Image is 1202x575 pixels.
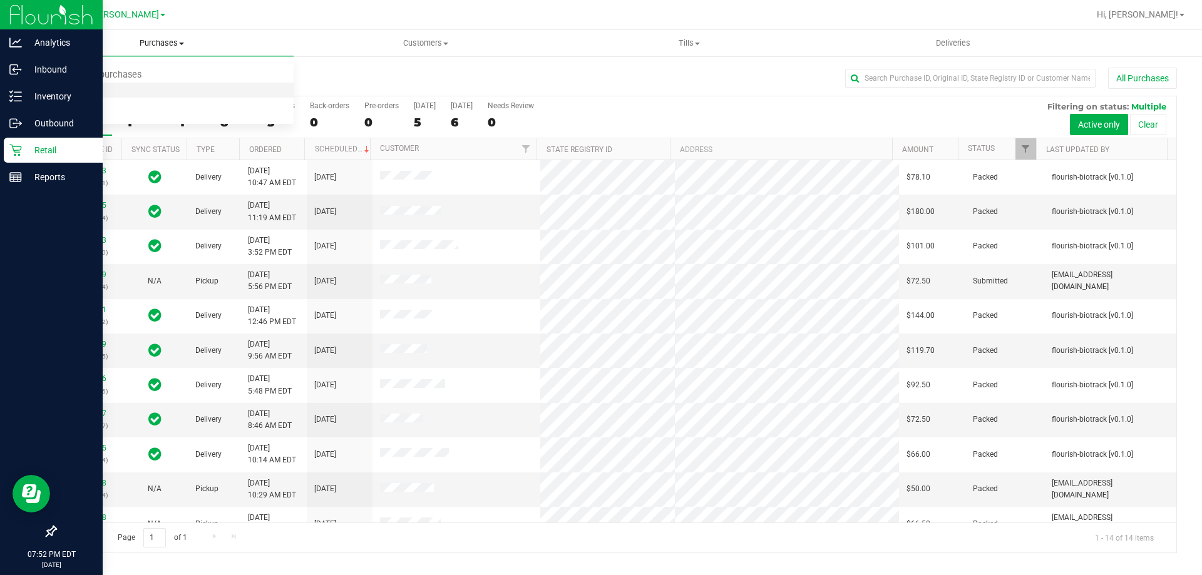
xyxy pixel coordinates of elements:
[451,115,473,130] div: 6
[973,206,998,218] span: Packed
[248,200,296,223] span: [DATE] 11:19 AM EDT
[1108,68,1177,89] button: All Purchases
[195,275,218,287] span: Pickup
[6,560,97,569] p: [DATE]
[451,101,473,110] div: [DATE]
[488,101,534,110] div: Needs Review
[516,138,537,160] a: Filter
[148,277,162,285] span: Not Applicable
[148,237,162,255] span: In Sync
[907,518,930,530] span: $66.50
[195,206,222,218] span: Delivery
[195,240,222,252] span: Delivery
[248,477,296,501] span: [DATE] 10:29 AM EDT
[907,449,930,461] span: $66.00
[195,483,218,495] span: Pickup
[1046,145,1109,154] a: Last Updated By
[131,145,180,154] a: Sync Status
[248,408,292,432] span: [DATE] 8:46 AM EDT
[148,307,162,324] span: In Sync
[107,528,197,547] span: Page of 1
[364,115,399,130] div: 0
[973,449,998,461] span: Packed
[1052,449,1133,461] span: flourish-biotrack [v0.1.0]
[821,30,1085,56] a: Deliveries
[6,549,97,560] p: 07:52 PM EDT
[1047,101,1129,111] span: Filtering on status:
[314,275,336,287] span: [DATE]
[1052,240,1133,252] span: flourish-biotrack [v0.1.0]
[973,379,998,391] span: Packed
[195,518,218,530] span: Pickup
[973,275,1008,287] span: Submitted
[902,145,933,154] a: Amount
[148,519,162,528] span: Not Applicable
[1052,310,1133,322] span: flourish-biotrack [v0.1.0]
[148,518,162,530] button: N/A
[314,206,336,218] span: [DATE]
[9,63,22,76] inline-svg: Inbound
[248,373,292,397] span: [DATE] 5:48 PM EDT
[973,414,998,425] span: Packed
[195,449,222,461] span: Delivery
[907,345,935,357] span: $119.70
[71,444,106,452] a: 11816795
[248,235,292,258] span: [DATE] 3:52 PM EDT
[1085,528,1164,547] span: 1 - 14 of 14 items
[248,338,292,362] span: [DATE] 9:56 AM EDT
[1052,171,1133,183] span: flourish-biotrack [v0.1.0]
[195,310,222,322] span: Delivery
[907,310,935,322] span: $144.00
[9,36,22,49] inline-svg: Analytics
[22,143,97,158] p: Retail
[1070,114,1128,135] button: Active only
[248,442,296,466] span: [DATE] 10:14 AM EDT
[71,305,106,314] a: 11804791
[314,310,336,322] span: [DATE]
[1052,269,1169,293] span: [EMAIL_ADDRESS][DOMAIN_NAME]
[1052,206,1133,218] span: flourish-biotrack [v0.1.0]
[414,115,436,130] div: 5
[907,240,935,252] span: $101.00
[547,145,612,154] a: State Registry ID
[71,270,106,279] a: 11820229
[148,342,162,359] span: In Sync
[148,483,162,495] button: N/A
[9,117,22,130] inline-svg: Outbound
[195,345,222,357] span: Delivery
[248,269,292,293] span: [DATE] 5:56 PM EDT
[9,171,22,183] inline-svg: Reports
[9,144,22,156] inline-svg: Retail
[195,171,222,183] span: Delivery
[968,144,995,153] a: Status
[907,275,930,287] span: $72.50
[9,90,22,103] inline-svg: Inventory
[248,165,296,189] span: [DATE] 10:47 AM EDT
[195,414,222,425] span: Delivery
[1052,379,1133,391] span: flourish-biotrack [v0.1.0]
[314,414,336,425] span: [DATE]
[22,116,97,131] p: Outbound
[71,236,106,245] a: 11819213
[22,170,97,185] p: Reports
[22,89,97,104] p: Inventory
[488,115,534,130] div: 0
[148,376,162,394] span: In Sync
[315,145,372,153] a: Scheduled
[1131,101,1166,111] span: Multiple
[314,379,336,391] span: [DATE]
[1052,477,1169,501] span: [EMAIL_ADDRESS][DOMAIN_NAME]
[248,512,292,536] span: [DATE] 2:35 PM EDT
[30,30,294,56] a: Purchases Summary of purchases Fulfillment All purchases
[314,483,336,495] span: [DATE]
[143,528,166,547] input: 1
[314,449,336,461] span: [DATE]
[310,101,349,110] div: Back-orders
[148,484,162,493] span: Not Applicable
[973,240,998,252] span: Packed
[13,475,50,512] iframe: Resource center
[907,171,930,183] span: $78.10
[22,62,97,77] p: Inbound
[314,518,336,530] span: [DATE]
[310,115,349,130] div: 0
